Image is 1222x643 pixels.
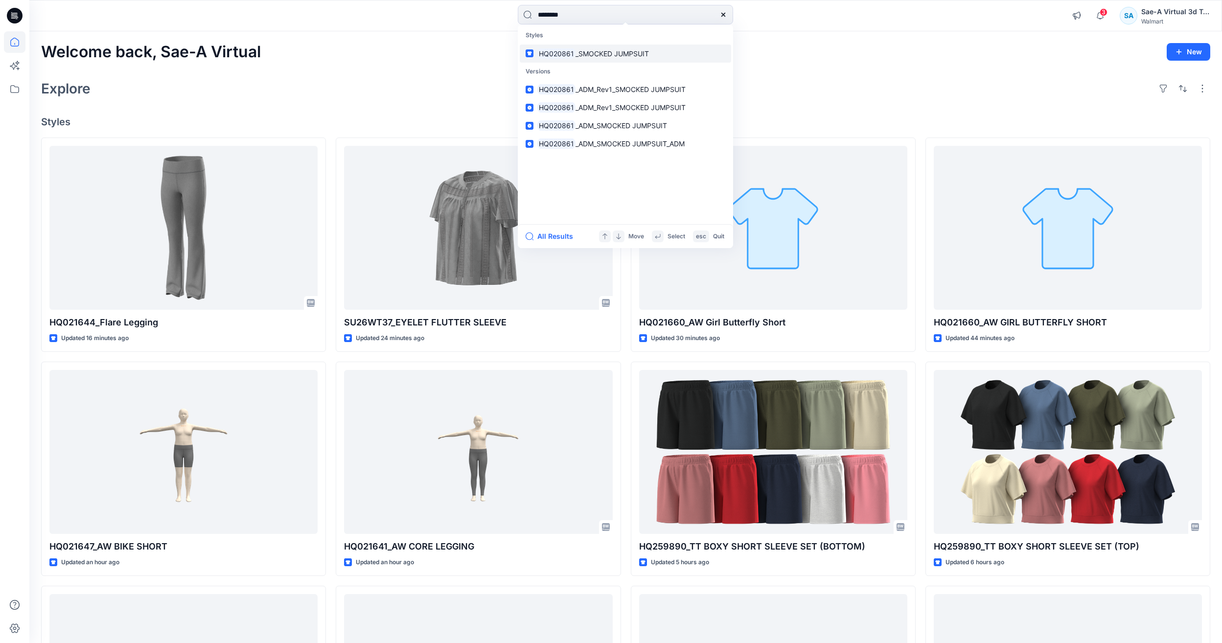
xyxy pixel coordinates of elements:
[651,333,720,344] p: Updated 30 minutes ago
[1141,18,1210,25] div: Walmart
[1100,8,1107,16] span: 3
[49,146,318,310] a: HQ021644_Flare Legging
[639,316,907,329] p: HQ021660_AW Girl Butterfly Short
[576,85,686,93] span: _ADM_Rev1_SMOCKED JUMPSUIT
[520,63,731,81] p: Versions
[576,139,685,148] span: _ADM_SMOCKED JUMPSUIT_ADM
[537,138,576,149] mark: HQ020861
[945,333,1014,344] p: Updated 44 minutes ago
[61,557,119,568] p: Updated an hour ago
[344,540,612,553] p: HQ021641_AW CORE LEGGING
[356,333,424,344] p: Updated 24 minutes ago
[934,540,1202,553] p: HQ259890_TT BOXY SHORT SLEEVE SET (TOP)
[344,146,612,310] a: SU26WT37_EYELET FLUTTER SLEEVE
[41,43,261,61] h2: Welcome back, Sae-A Virtual
[520,116,731,135] a: HQ020861_ADM_SMOCKED JUMPSUIT
[537,120,576,131] mark: HQ020861
[639,540,907,553] p: HQ259890_TT BOXY SHORT SLEEVE SET (BOTTOM)
[576,103,686,112] span: _ADM_Rev1_SMOCKED JUMPSUIT
[668,231,685,242] p: Select
[934,370,1202,534] a: HQ259890_TT BOXY SHORT SLEEVE SET (TOP)
[526,230,579,242] button: All Results
[344,370,612,534] a: HQ021641_AW CORE LEGGING
[61,333,129,344] p: Updated 16 minutes ago
[639,370,907,534] a: HQ259890_TT BOXY SHORT SLEEVE SET (BOTTOM)
[945,557,1004,568] p: Updated 6 hours ago
[934,146,1202,310] a: HQ021660_AW GIRL BUTTERFLY SHORT
[1141,6,1210,18] div: Sae-A Virtual 3d Team
[520,26,731,45] p: Styles
[696,231,706,242] p: esc
[1167,43,1210,61] button: New
[520,80,731,98] a: HQ020861_ADM_Rev1_SMOCKED JUMPSUIT
[537,84,576,95] mark: HQ020861
[651,557,709,568] p: Updated 5 hours ago
[934,316,1202,329] p: HQ021660_AW GIRL BUTTERFLY SHORT
[520,135,731,153] a: HQ020861_ADM_SMOCKED JUMPSUIT_ADM
[49,370,318,534] a: HQ021647_AW BIKE SHORT
[537,48,576,59] mark: HQ020861
[49,316,318,329] p: HQ021644_Flare Legging
[356,557,414,568] p: Updated an hour ago
[520,98,731,116] a: HQ020861_ADM_Rev1_SMOCKED JUMPSUIT
[576,49,649,58] span: _SMOCKED JUMPSUIT
[520,45,731,63] a: HQ020861_SMOCKED JUMPSUIT
[344,316,612,329] p: SU26WT37_EYELET FLUTTER SLEEVE
[576,121,667,130] span: _ADM_SMOCKED JUMPSUIT
[41,81,91,96] h2: Explore
[41,116,1210,128] h4: Styles
[713,231,724,242] p: Quit
[1120,7,1137,24] div: SA
[639,146,907,310] a: HQ021660_AW Girl Butterfly Short
[49,540,318,553] p: HQ021647_AW BIKE SHORT
[628,231,644,242] p: Move
[537,102,576,113] mark: HQ020861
